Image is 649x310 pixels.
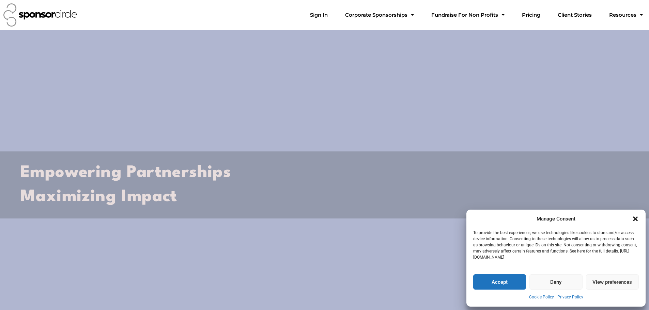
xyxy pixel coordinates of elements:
a: Client Stories [552,8,597,22]
p: To provide the best experiences, we use technologies like cookies to store and/or access device i... [473,230,638,260]
a: Pricing [516,8,546,22]
img: Sponsor Circle logo [3,3,77,27]
a: Sign In [305,8,333,22]
a: Corporate SponsorshipsMenu Toggle [340,8,419,22]
div: Close dialogue [632,215,639,222]
button: View preferences [586,274,639,290]
h2: Empowering Partnerships Maximizing Impact [20,161,629,209]
button: Accept [473,274,526,290]
a: Fundraise For Non ProfitsMenu Toggle [426,8,510,22]
a: Cookie Policy [529,293,554,301]
button: Deny [529,274,582,290]
a: Privacy Policy [557,293,583,301]
div: Manage Consent [537,215,575,223]
a: Resources [604,8,648,22]
nav: Menu [305,8,648,22]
